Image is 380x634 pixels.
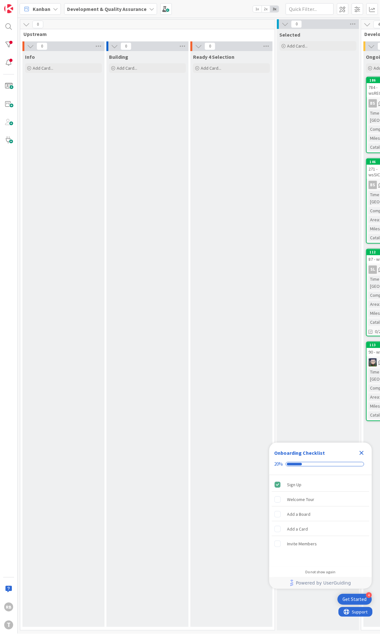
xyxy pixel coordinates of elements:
[286,3,334,15] input: Quick Filter...
[343,596,367,603] div: Get Started
[369,358,377,367] img: LS
[33,5,50,13] span: Kanban
[287,43,308,49] span: Add Card...
[274,462,283,467] div: 20%
[13,1,29,9] span: Support
[270,6,279,12] span: 3x
[4,621,13,630] div: T
[291,20,302,28] span: 0
[272,507,369,522] div: Add a Board is incomplete.
[262,6,270,12] span: 2x
[4,4,13,13] img: Visit kanbanzone.com
[306,570,336,575] div: Do not show again
[287,540,317,548] div: Invite Members
[272,478,369,492] div: Sign Up is complete.
[366,593,372,598] div: 4
[193,54,234,60] span: Ready 4 Selection
[369,99,377,108] div: BS
[269,577,372,589] div: Footer
[369,266,377,274] div: SL
[269,475,372,566] div: Checklist items
[287,481,302,489] div: Sign Up
[117,65,137,71] span: Add Card...
[205,42,215,50] span: 0
[287,525,308,533] div: Add a Card
[287,511,311,518] div: Add a Board
[25,54,35,60] span: Info
[280,31,300,38] span: Selected
[253,6,262,12] span: 1x
[109,54,128,60] span: Building
[369,216,379,223] div: Area
[23,31,267,37] span: Upstream
[37,42,47,50] span: 0
[287,496,315,504] div: Welcome Tour
[296,579,351,587] span: Powered by UserGuiding
[201,65,221,71] span: Add Card...
[32,21,43,28] span: 0
[67,6,147,12] b: Development & Quality Assurance
[272,493,369,507] div: Welcome Tour is incomplete.
[273,577,369,589] a: Powered by UserGuiding
[274,462,367,467] div: Checklist progress: 20%
[269,443,372,589] div: Checklist Container
[121,42,131,50] span: 0
[369,301,379,308] div: Area
[33,65,53,71] span: Add Card...
[272,537,369,551] div: Invite Members is incomplete.
[338,594,372,605] div: Open Get Started checklist, remaining modules: 4
[369,181,377,189] div: BS
[4,603,13,612] div: RB
[369,394,379,401] div: Area
[274,449,325,457] div: Onboarding Checklist
[272,522,369,536] div: Add a Card is incomplete.
[357,448,367,458] div: Close Checklist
